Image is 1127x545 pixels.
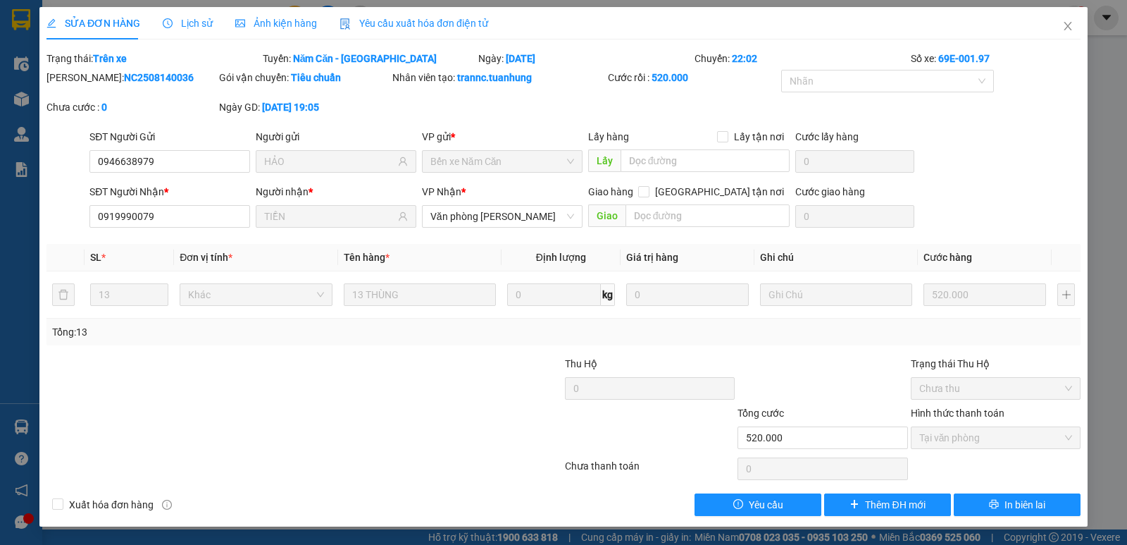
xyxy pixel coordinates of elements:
[565,358,597,369] span: Thu Hộ
[911,356,1081,372] div: Trạng thái Thu Hộ
[754,244,918,271] th: Ghi chú
[732,53,757,64] b: 22:02
[163,18,173,28] span: clock-circle
[911,408,1004,419] label: Hình thức thanh toán
[52,324,436,340] div: Tổng: 13
[291,72,341,83] b: Tiêu chuẩn
[162,500,172,510] span: info-circle
[1057,283,1075,306] button: plus
[46,99,216,115] div: Chưa cước :
[46,18,140,29] span: SỬA ĐƠN HÀNG
[923,283,1046,306] input: 0
[52,283,75,306] button: delete
[1048,7,1088,47] button: Close
[795,131,859,142] label: Cước lấy hàng
[430,151,574,172] span: Bến xe Năm Căn
[90,252,101,263] span: SL
[954,494,1081,516] button: printerIn biên lai
[749,497,783,513] span: Yêu cầu
[392,70,606,85] div: Nhân viên tạo:
[81,34,92,45] span: environment
[649,184,790,200] span: [GEOGRAPHIC_DATA] tận nơi
[256,184,416,200] div: Người nhận
[938,53,990,64] b: 69E-001.97
[989,499,999,510] span: printer
[693,51,909,66] div: Chuyến:
[588,186,633,197] span: Giao hàng
[63,497,159,513] span: Xuất hóa đơn hàng
[235,18,317,29] span: Ảnh kiện hàng
[728,129,790,145] span: Lấy tận nơi
[398,157,408,166] span: user
[235,18,245,28] span: picture
[340,18,488,29] span: Yêu cầu xuất hóa đơn điện tử
[563,458,736,483] div: Chưa thanh toán
[737,408,784,419] span: Tổng cước
[626,252,678,263] span: Giá trị hàng
[6,88,158,142] b: GỬI : Văn phòng [PERSON_NAME]
[760,283,912,306] input: Ghi Chú
[919,378,1072,399] span: Chưa thu
[180,252,232,263] span: Đơn vị tính
[824,494,951,516] button: plusThêm ĐH mới
[219,70,389,85] div: Gói vận chuyển:
[621,149,790,172] input: Dọc đường
[264,209,395,224] input: Tên người nhận
[795,186,865,197] label: Cước giao hàng
[6,31,268,49] li: 85 [PERSON_NAME]
[89,184,250,200] div: SĐT Người Nhận
[293,53,437,64] b: Năm Căn - [GEOGRAPHIC_DATA]
[93,53,127,64] b: Trên xe
[909,51,1082,66] div: Số xe:
[46,70,216,85] div: [PERSON_NAME]:
[865,497,925,513] span: Thêm ĐH mới
[344,252,390,263] span: Tên hàng
[608,70,778,85] div: Cước rồi :
[923,252,972,263] span: Cước hàng
[795,205,914,228] input: Cước giao hàng
[163,18,213,29] span: Lịch sử
[398,212,408,221] span: user
[601,283,615,306] span: kg
[506,53,535,64] b: [DATE]
[219,99,389,115] div: Ngày GD:
[256,129,416,145] div: Người gửi
[46,18,56,28] span: edit
[588,149,621,172] span: Lấy
[45,51,261,66] div: Trạng thái:
[1004,497,1045,513] span: In biên lai
[919,427,1072,448] span: Tại văn phòng
[1062,20,1073,32] span: close
[588,131,629,142] span: Lấy hàng
[695,494,821,516] button: exclamation-circleYêu cầu
[81,51,92,63] span: phone
[81,9,199,27] b: [PERSON_NAME]
[430,206,574,227] span: Văn phòng Hồ Chí Minh
[124,72,194,83] b: NC2508140036
[6,49,268,66] li: 02839.63.63.63
[89,129,250,145] div: SĐT Người Gửi
[344,283,496,306] input: VD: Bàn, Ghế
[457,72,532,83] b: trannc.tuanhung
[188,284,323,305] span: Khác
[536,252,586,263] span: Định lượng
[849,499,859,510] span: plus
[588,204,625,227] span: Giao
[477,51,693,66] div: Ngày:
[626,283,749,306] input: 0
[733,499,743,510] span: exclamation-circle
[101,102,107,113] b: 0
[422,186,461,197] span: VP Nhận
[340,18,351,30] img: icon
[264,154,395,169] input: Tên người gửi
[262,102,319,113] b: [DATE] 19:05
[625,204,790,227] input: Dọc đường
[652,72,688,83] b: 520.000
[261,51,478,66] div: Tuyến:
[795,150,914,173] input: Cước lấy hàng
[422,129,583,145] div: VP gửi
